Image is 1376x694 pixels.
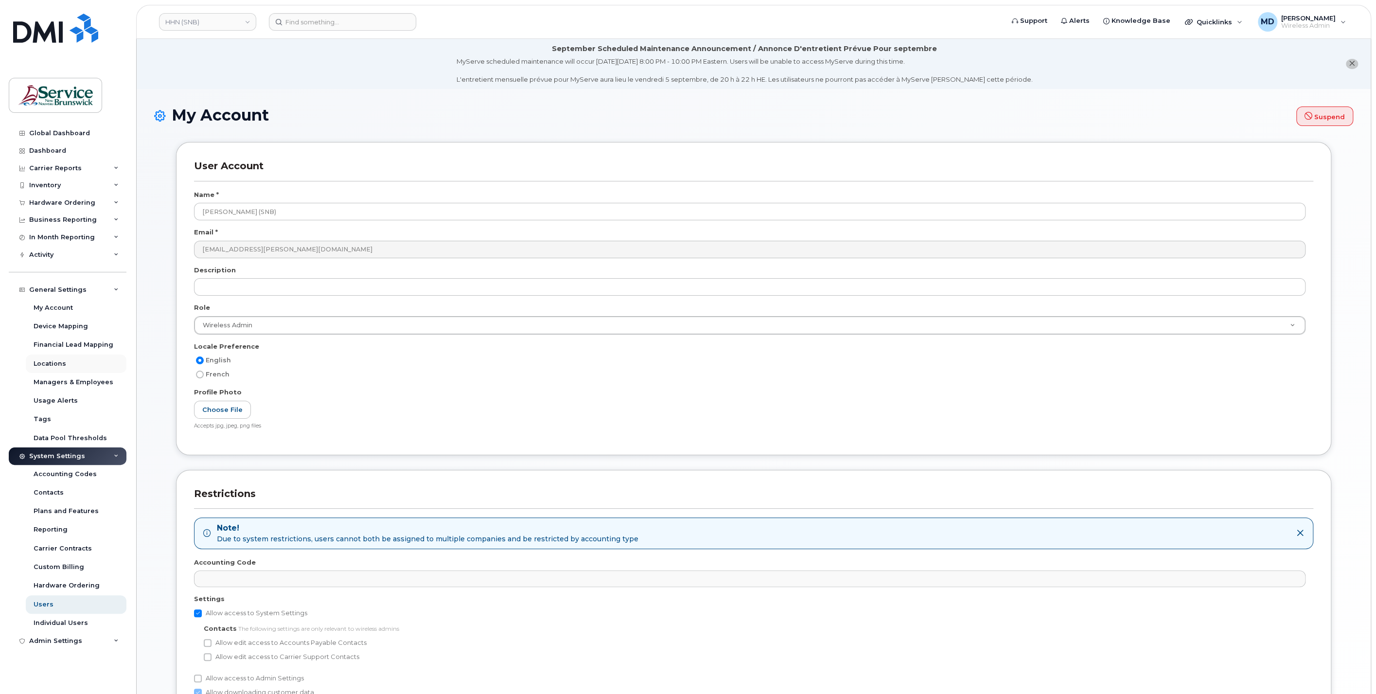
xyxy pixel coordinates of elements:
[238,625,399,632] span: The following settings are only relevant to wireless admins
[204,653,212,661] input: Allow edit access to Carrier Support Contacts
[194,160,1313,181] h3: User Account
[194,317,1305,334] a: Wireless Admin
[217,523,638,534] strong: Note!
[194,594,225,604] label: Settings
[194,558,256,567] label: Accounting Code
[194,401,251,419] label: Choose File
[197,321,252,330] span: Wireless Admin
[206,371,229,378] span: French
[204,624,237,633] label: Contacts
[204,651,359,663] label: Allow edit access to Carrier Support Contacts
[154,107,1353,126] h1: My Account
[194,607,307,619] label: Allow access to System Settings
[1346,59,1358,69] button: close notification
[194,675,202,682] input: Allow access to Admin Settings
[194,423,1305,430] div: Accepts jpg, jpeg, png files
[194,266,236,275] label: Description
[194,609,202,617] input: Allow access to System Settings
[194,190,219,199] label: Name *
[194,673,304,684] label: Allow access to Admin Settings
[204,637,367,649] label: Allow edit access to Accounts Payable Contacts
[194,388,242,397] label: Profile Photo
[196,356,204,364] input: English
[196,371,204,378] input: French
[194,228,218,237] label: Email *
[194,303,210,312] label: Role
[194,342,259,351] label: Locale Preference
[204,639,212,647] input: Allow edit access to Accounts Payable Contacts
[457,57,1033,84] div: MyServe scheduled maintenance will occur [DATE][DATE] 8:00 PM - 10:00 PM Eastern. Users will be u...
[194,488,1313,509] h3: Restrictions
[1296,107,1353,126] button: Suspend
[206,356,231,364] span: English
[217,534,638,544] span: Due to system restrictions, users cannot both be assigned to multiple companies and be restricted...
[552,44,937,54] div: September Scheduled Maintenance Announcement / Annonce D'entretient Prévue Pour septembre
